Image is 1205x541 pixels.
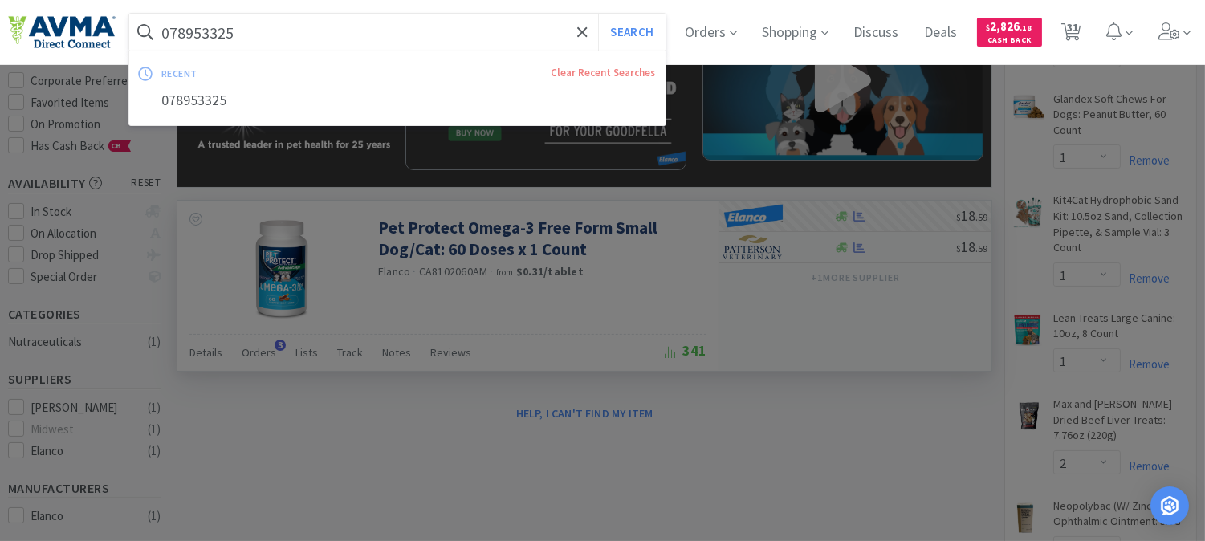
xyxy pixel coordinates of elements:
a: Deals [918,26,964,40]
div: Open Intercom Messenger [1150,486,1189,525]
div: recent [161,61,374,86]
a: Clear Recent Searches [552,66,656,79]
div: 078953325 [129,86,666,116]
a: 31 [1055,27,1088,42]
a: $2,826.18Cash Back [977,10,1042,54]
a: Discuss [848,26,906,40]
button: Search [598,14,665,51]
span: . 18 [1020,22,1032,33]
span: $ [987,22,991,33]
img: e4e33dab9f054f5782a47901c742baa9_102.png [8,15,116,49]
input: Search by item, sku, manufacturer, ingredient, size... [129,14,666,51]
span: Cash Back [987,36,1032,47]
span: 2,826 [987,18,1032,34]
